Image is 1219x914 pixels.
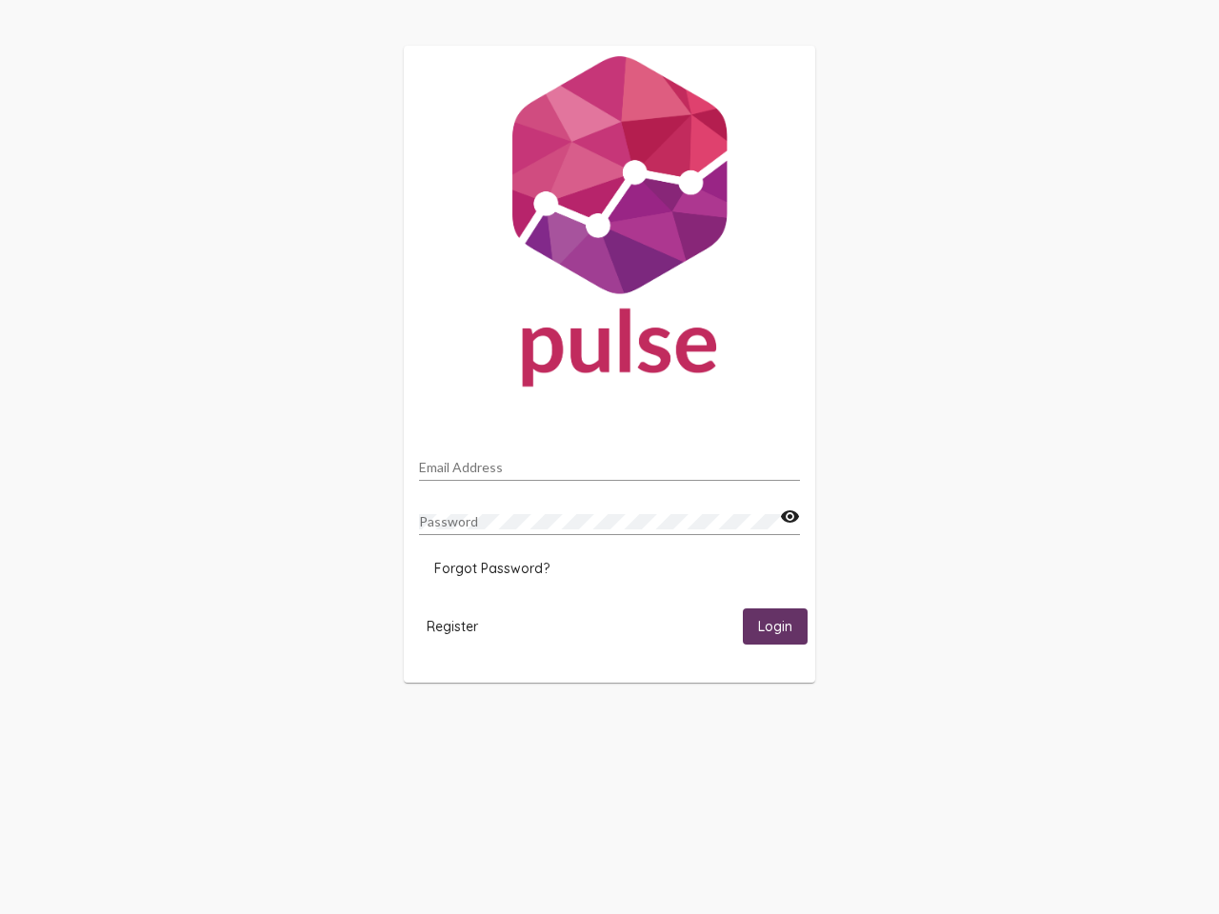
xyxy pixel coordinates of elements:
[419,551,565,586] button: Forgot Password?
[780,506,800,528] mat-icon: visibility
[743,608,808,644] button: Login
[758,619,792,636] span: Login
[404,46,815,406] img: Pulse For Good Logo
[411,608,493,644] button: Register
[427,618,478,635] span: Register
[434,560,550,577] span: Forgot Password?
